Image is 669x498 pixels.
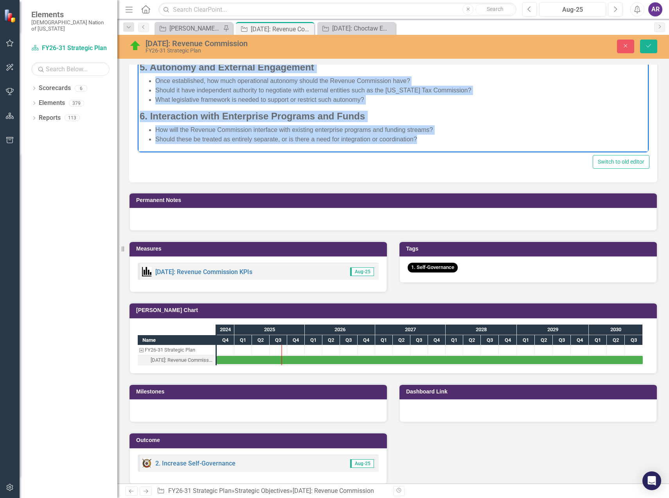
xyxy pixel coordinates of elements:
[4,9,18,23] img: ClearPoint Strategy
[168,487,232,494] a: FY26-31 Strategic Plan
[217,325,234,335] div: 2024
[487,6,504,12] span: Search
[475,4,514,15] button: Search
[31,10,110,19] span: Elements
[65,115,80,121] div: 113
[138,335,216,345] div: Name
[393,335,410,345] div: Q2
[251,24,312,34] div: [DATE]: Revenue Commission
[517,335,535,345] div: Q1
[553,335,571,345] div: Q3
[408,263,458,272] span: 1. Self-Governance
[129,40,142,52] img: On Target
[535,335,553,345] div: Q2
[319,23,394,33] a: [DATE]: Choctaw Embassy & Government Offices
[155,460,236,467] a: 2. Increase Self-Governance
[138,355,216,365] div: Task: Start date: 2024-10-01 End date: 2030-09-30
[39,84,71,93] a: Scorecards
[607,335,625,345] div: Q2
[136,197,653,203] h3: Permanent Notes
[31,19,110,32] small: [DEMOGRAPHIC_DATA] Nation of [US_STATE]
[146,39,424,48] div: [DATE]: Revenue Commission
[648,2,662,16] button: AR
[138,345,216,355] div: Task: FY26-31 Strategic Plan Start date: 2024-10-01 End date: 2024-10-02
[350,267,374,276] span: Aug-25
[332,23,394,33] div: [DATE]: Choctaw Embassy & Government Offices
[589,325,643,335] div: 2030
[136,307,653,313] h3: [PERSON_NAME] Chart
[481,335,499,345] div: Q3
[69,100,84,106] div: 379
[39,99,65,108] a: Elements
[593,155,649,169] button: Switch to old editor
[293,487,374,494] div: [DATE]: Revenue Commission
[39,114,61,123] a: Reports
[305,335,322,345] div: Q1
[446,325,517,335] div: 2028
[169,23,221,33] div: [PERSON_NAME] SO's
[446,335,463,345] div: Q1
[151,355,213,365] div: [DATE]: Revenue Commission
[217,356,643,364] div: Task: Start date: 2024-10-01 End date: 2030-09-30
[136,389,383,395] h3: Milestones
[31,44,110,53] a: FY26-31 Strategic Plan
[539,2,606,16] button: Aug-25
[406,246,653,252] h3: Tags
[463,335,481,345] div: Q2
[136,437,383,443] h3: Outcome
[517,325,589,335] div: 2029
[571,335,589,345] div: Q4
[138,345,216,355] div: FY26-31 Strategic Plan
[375,325,446,335] div: 2027
[589,335,607,345] div: Q1
[350,459,374,468] span: Aug-25
[305,325,375,335] div: 2026
[142,458,151,468] img: Focus Area
[234,325,305,335] div: 2025
[235,487,290,494] a: Strategic Objectives
[234,335,252,345] div: Q1
[138,355,216,365] div: 2.1.12: Revenue Commission
[499,335,517,345] div: Q4
[142,267,151,276] img: Performance Management
[322,335,340,345] div: Q2
[252,335,270,345] div: Q2
[156,23,221,33] a: [PERSON_NAME] SO's
[145,345,195,355] div: FY26-31 Strategic Plan
[136,246,383,252] h3: Measures
[428,335,446,345] div: Q4
[542,5,603,14] div: Aug-25
[138,16,649,152] iframe: Rich Text Area
[146,48,424,54] div: FY26-31 Strategic Plan
[31,62,110,76] input: Search Below...
[217,335,234,345] div: Q4
[157,487,387,496] div: » »
[155,268,252,276] a: [DATE]: Revenue Commission KPIs
[158,3,516,16] input: Search ClearPoint...
[75,85,87,92] div: 6
[625,335,643,345] div: Q3
[406,389,653,395] h3: Dashboard Link
[340,335,358,345] div: Q3
[358,335,375,345] div: Q4
[375,335,393,345] div: Q1
[270,335,287,345] div: Q3
[410,335,428,345] div: Q3
[642,471,661,490] div: Open Intercom Messenger
[287,335,305,345] div: Q4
